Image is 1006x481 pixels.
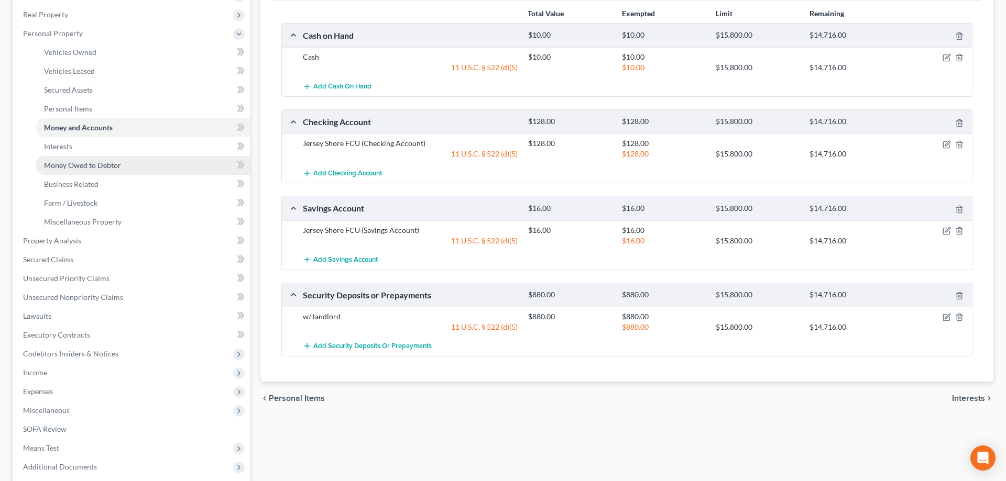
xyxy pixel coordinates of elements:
a: Lawsuits [15,307,250,326]
div: $15,800.00 [710,62,804,73]
div: 11 U.S.C. § 522 (d)(5) [298,149,523,159]
a: Money and Accounts [36,118,250,137]
span: Farm / Livestock [44,198,97,207]
span: Unsecured Nonpriority Claims [23,293,123,301]
a: Unsecured Priority Claims [15,269,250,288]
a: Farm / Livestock [36,194,250,212]
div: $16.00 [523,204,617,214]
div: $16.00 [617,236,710,246]
span: Secured Assets [44,85,93,94]
div: $10.00 [523,52,617,62]
div: Open Intercom Messenger [970,445,996,471]
span: Vehicles Owned [44,48,96,57]
div: $880.00 [617,290,710,300]
div: $16.00 [523,225,617,236]
button: chevron_left Personal Items [260,394,325,402]
button: Add Checking Account [303,163,382,183]
a: Personal Items [36,99,250,118]
div: $15,800.00 [710,204,804,214]
span: Personal Items [269,394,325,402]
a: Money Owed to Debtor [36,156,250,175]
span: Additional Documents [23,462,97,471]
div: Cash on Hand [298,30,523,41]
a: Unsecured Nonpriority Claims [15,288,250,307]
div: $128.00 [617,117,710,127]
a: Executory Contracts [15,326,250,344]
div: Cash [298,52,523,62]
div: $880.00 [617,311,710,322]
i: chevron_right [985,394,993,402]
strong: Limit [716,9,732,18]
button: Add Security Deposits or Prepayments [303,337,432,356]
span: Executory Contracts [23,330,90,339]
span: SOFA Review [23,424,67,433]
span: Add Security Deposits or Prepayments [313,342,432,351]
span: Means Test [23,443,59,452]
a: Secured Assets [36,81,250,99]
div: 11 U.S.C. § 522 (d)(5) [298,62,523,73]
span: Personal Property [23,29,83,38]
div: 11 U.S.C. § 522 (d)(5) [298,322,523,332]
span: Interests [44,142,72,151]
button: Add Cash on Hand [303,77,371,96]
div: w/ landlord [298,311,523,322]
span: Property Analysis [23,236,81,245]
span: Expenses [23,387,53,396]
div: $880.00 [523,290,617,300]
div: $14,716.00 [804,149,898,159]
div: $14,716.00 [804,204,898,214]
div: 11 U.S.C. § 522 (d)(5) [298,236,523,246]
span: Income [23,368,47,377]
div: $15,800.00 [710,322,804,332]
a: SOFA Review [15,420,250,439]
strong: Remaining [810,9,844,18]
div: $10.00 [617,52,710,62]
span: Interests [952,394,985,402]
span: Real Property [23,10,68,19]
div: $14,716.00 [804,236,898,246]
span: Unsecured Priority Claims [23,274,110,283]
a: Vehicles Leased [36,62,250,81]
span: Add Checking Account [313,169,382,177]
div: $14,716.00 [804,290,898,300]
div: $15,800.00 [710,290,804,300]
div: $15,800.00 [710,30,804,40]
div: $15,800.00 [710,117,804,127]
div: $15,800.00 [710,149,804,159]
div: $10.00 [523,30,617,40]
span: Personal Items [44,104,92,113]
button: Interests chevron_right [952,394,993,402]
span: Lawsuits [23,311,51,320]
span: Miscellaneous Property [44,217,122,226]
button: Add Savings Account [303,250,378,270]
strong: Exempted [622,9,655,18]
div: $128.00 [523,138,617,149]
span: Miscellaneous [23,406,70,415]
div: $14,716.00 [804,62,898,73]
div: $15,800.00 [710,236,804,246]
div: Security Deposits or Prepayments [298,289,523,300]
span: Secured Claims [23,255,73,264]
a: Property Analysis [15,231,250,250]
div: $880.00 [523,311,617,322]
span: Money and Accounts [44,123,113,132]
a: Miscellaneous Property [36,212,250,231]
div: $16.00 [617,225,710,236]
div: $880.00 [617,322,710,332]
div: Jersey Shore FCU (Savings Account) [298,225,523,236]
div: $128.00 [617,149,710,159]
span: Vehicles Leased [44,66,95,75]
div: $128.00 [523,117,617,127]
a: Vehicles Owned [36,43,250,62]
div: Checking Account [298,116,523,127]
div: $128.00 [617,138,710,149]
strong: Total Value [528,9,564,18]
i: chevron_left [260,394,269,402]
span: Codebtors Insiders & Notices [23,349,118,358]
div: $14,716.00 [804,117,898,127]
span: Add Cash on Hand [313,83,371,91]
div: $10.00 [617,62,710,73]
span: Add Savings Account [313,255,378,264]
span: Business Related [44,180,99,188]
span: Money Owed to Debtor [44,161,121,170]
